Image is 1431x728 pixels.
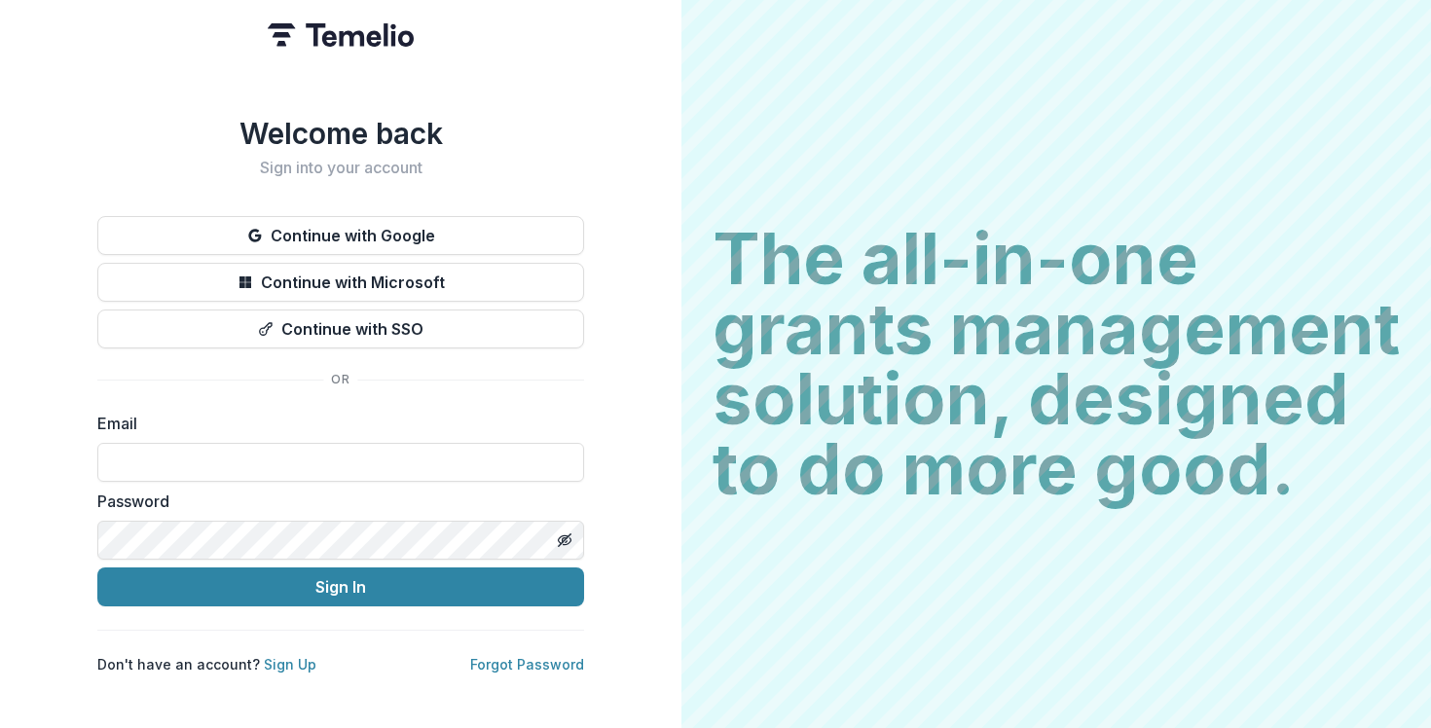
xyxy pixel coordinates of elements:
[97,412,572,435] label: Email
[97,263,584,302] button: Continue with Microsoft
[97,490,572,513] label: Password
[97,159,584,177] h2: Sign into your account
[97,567,584,606] button: Sign In
[97,309,584,348] button: Continue with SSO
[264,656,316,673] a: Sign Up
[268,23,414,47] img: Temelio
[97,654,316,674] p: Don't have an account?
[97,216,584,255] button: Continue with Google
[549,525,580,556] button: Toggle password visibility
[97,116,584,151] h1: Welcome back
[470,656,584,673] a: Forgot Password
